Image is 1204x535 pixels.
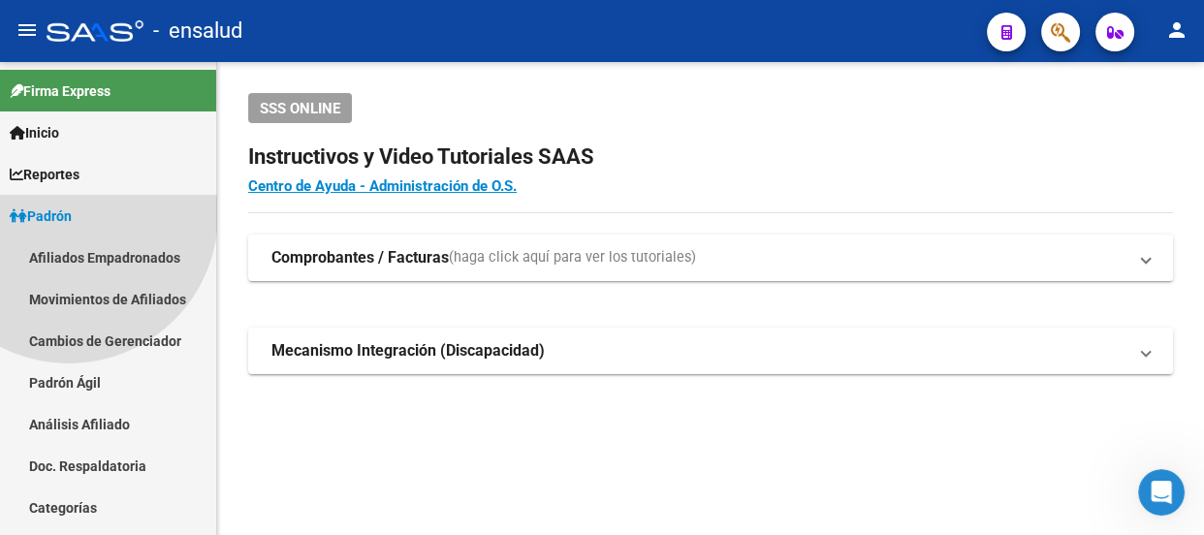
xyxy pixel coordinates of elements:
span: SSS ONLINE [260,100,340,117]
span: Reportes [10,164,79,185]
strong: Mecanismo Integración (Discapacidad) [271,340,545,362]
a: Centro de Ayuda - Administración de O.S. [248,177,517,195]
span: Padrón [10,205,72,227]
mat-icon: person [1165,18,1188,42]
span: (haga click aquí para ver los tutoriales) [449,247,696,268]
mat-expansion-panel-header: Comprobantes / Facturas(haga click aquí para ver los tutoriales) [248,235,1173,281]
iframe: Intercom live chat [1138,469,1185,516]
button: SSS ONLINE [248,93,352,123]
mat-expansion-panel-header: Mecanismo Integración (Discapacidad) [248,328,1173,374]
strong: Comprobantes / Facturas [271,247,449,268]
h2: Instructivos y Video Tutoriales SAAS [248,139,1173,175]
span: Firma Express [10,80,111,102]
span: - ensalud [153,10,242,52]
mat-icon: menu [16,18,39,42]
span: Inicio [10,122,59,143]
